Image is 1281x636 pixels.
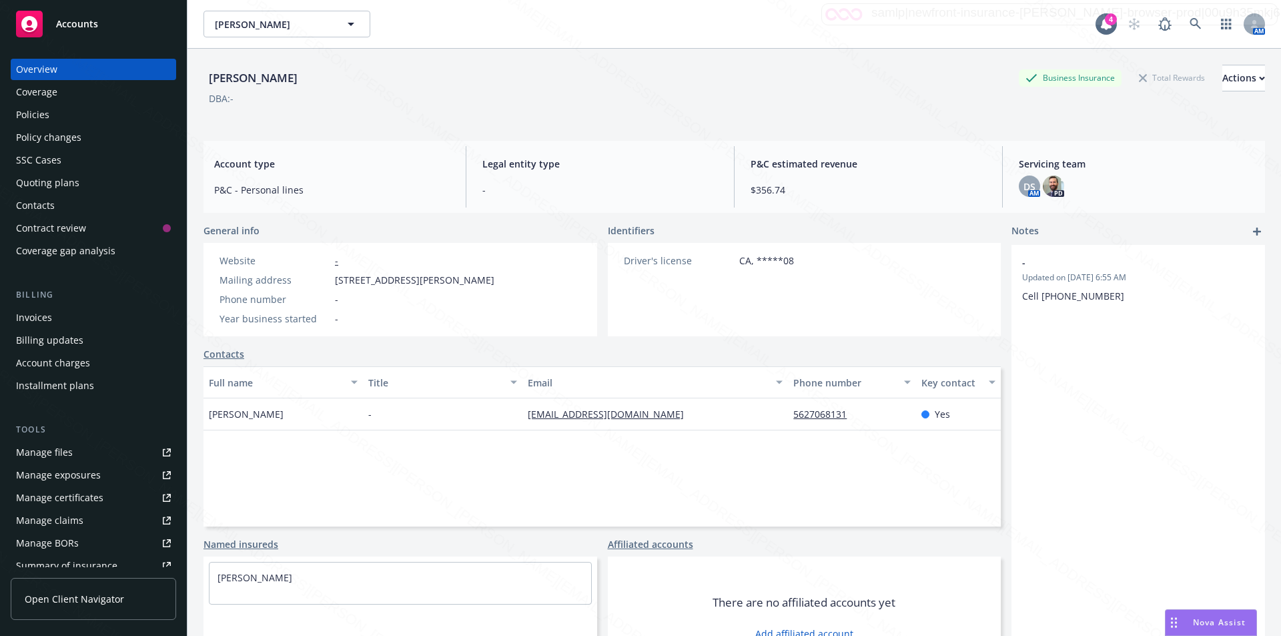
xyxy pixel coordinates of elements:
a: Summary of insurance [11,555,176,577]
div: Mailing address [220,273,330,287]
span: Accounts [56,19,98,29]
a: Report a Bug [1152,11,1178,37]
div: Manage certificates [16,487,103,509]
a: Invoices [11,307,176,328]
a: Contract review [11,218,176,239]
button: Phone number [788,366,915,398]
a: Overview [11,59,176,80]
span: $356.74 [751,183,986,197]
div: Key contact [921,376,981,390]
div: Drag to move [1166,610,1182,635]
button: Email [522,366,788,398]
a: Contacts [11,195,176,216]
div: -Updated on [DATE] 6:55 AMCell [PHONE_NUMBER] [1011,245,1265,314]
a: SSC Cases [11,149,176,171]
span: Open Client Navigator [25,592,124,606]
button: Title [363,366,522,398]
a: Affiliated accounts [608,537,693,551]
span: - [482,183,718,197]
div: [PERSON_NAME] [203,69,303,87]
span: - [368,407,372,421]
div: DBA: - [209,91,234,105]
div: Billing [11,288,176,302]
span: - [1022,256,1220,270]
div: Quoting plans [16,172,79,194]
div: Coverage [16,81,57,103]
a: Manage certificates [11,487,176,509]
span: Legal entity type [482,157,718,171]
a: Quoting plans [11,172,176,194]
div: Overview [16,59,57,80]
span: - [335,292,338,306]
a: Start snowing [1121,11,1148,37]
span: [PERSON_NAME] [209,407,284,421]
a: [PERSON_NAME] [218,571,292,584]
span: P&C - Personal lines [214,183,450,197]
span: Nova Assist [1193,617,1246,628]
div: Driver's license [624,254,734,268]
div: Billing updates [16,330,83,351]
div: Year business started [220,312,330,326]
div: Full name [209,376,343,390]
a: Manage files [11,442,176,463]
button: [PERSON_NAME] [203,11,370,37]
div: Manage claims [16,510,83,531]
a: [EMAIL_ADDRESS][DOMAIN_NAME] [528,408,695,420]
a: Named insureds [203,537,278,551]
div: Manage files [16,442,73,463]
div: Phone number [220,292,330,306]
a: add [1249,224,1265,240]
div: Manage BORs [16,533,79,554]
div: 4 [1105,13,1117,25]
div: Summary of insurance [16,555,117,577]
a: Policies [11,104,176,125]
span: There are no affiliated accounts yet [713,595,895,611]
button: Key contact [916,366,1001,398]
div: Installment plans [16,375,94,396]
a: Manage BORs [11,533,176,554]
a: Manage claims [11,510,176,531]
a: - [335,254,338,267]
img: photo [1043,176,1064,197]
div: Manage exposures [16,464,101,486]
span: DS [1023,180,1035,194]
a: Search [1182,11,1209,37]
span: Identifiers [608,224,655,238]
a: Switch app [1213,11,1240,37]
a: Coverage gap analysis [11,240,176,262]
button: Nova Assist [1165,609,1257,636]
div: Tools [11,423,176,436]
span: Updated on [DATE] 6:55 AM [1022,272,1254,284]
div: Account charges [16,352,90,374]
span: - [335,312,338,326]
div: SSC Cases [16,149,61,171]
span: Account type [214,157,450,171]
a: 5627068131 [793,408,857,420]
span: P&C estimated revenue [751,157,986,171]
a: Manage exposures [11,464,176,486]
span: General info [203,224,260,238]
div: Contract review [16,218,86,239]
div: Email [528,376,768,390]
div: Policies [16,104,49,125]
div: Coverage gap analysis [16,240,115,262]
span: Cell [PHONE_NUMBER] [1022,290,1124,302]
div: Phone number [793,376,895,390]
span: Yes [935,407,950,421]
a: Contacts [203,347,244,361]
a: Accounts [11,5,176,43]
div: Website [220,254,330,268]
div: Business Insurance [1019,69,1122,86]
a: Account charges [11,352,176,374]
div: Invoices [16,307,52,328]
a: Billing updates [11,330,176,351]
div: Title [368,376,502,390]
a: Installment plans [11,375,176,396]
a: Coverage [11,81,176,103]
span: [PERSON_NAME] [215,17,330,31]
span: Servicing team [1019,157,1254,171]
div: Actions [1222,65,1265,91]
div: Policy changes [16,127,81,148]
span: [STREET_ADDRESS][PERSON_NAME] [335,273,494,287]
div: Contacts [16,195,55,216]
